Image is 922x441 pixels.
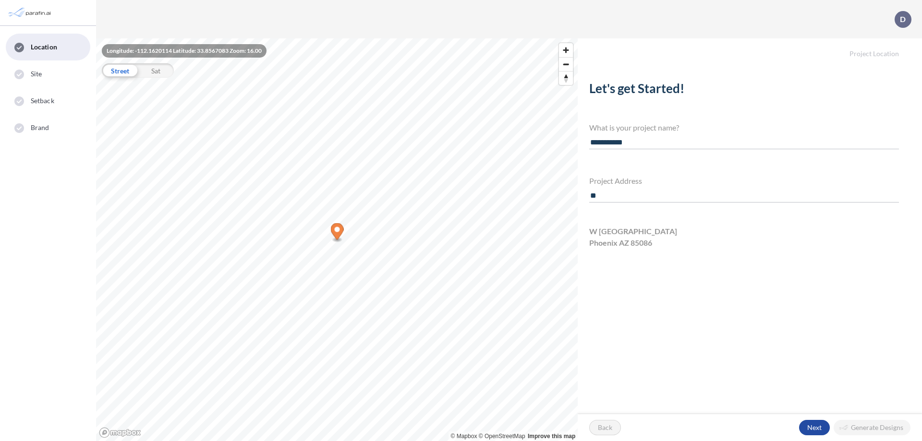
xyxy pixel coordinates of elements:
img: Parafin [7,4,54,22]
h5: Project Location [578,38,922,58]
div: Longitude: -112.1620114 Latitude: 33.8567083 Zoom: 16.00 [102,44,267,58]
p: D [900,15,906,24]
p: Next [807,423,822,432]
span: Reset bearing to north [559,72,573,85]
span: Zoom out [559,58,573,71]
a: OpenStreetMap [479,433,525,440]
span: Setback [31,96,54,106]
button: Next [799,420,830,435]
h2: Let's get Started! [589,81,899,100]
button: Zoom out [559,57,573,71]
h4: Project Address [589,176,899,185]
span: Location [31,42,57,52]
div: Sat [138,63,174,78]
button: Zoom in [559,43,573,57]
span: Brand [31,123,49,132]
h4: What is your project name? [589,123,899,132]
a: Improve this map [528,433,575,440]
span: Site [31,69,42,79]
span: W [GEOGRAPHIC_DATA] [589,226,677,237]
button: Reset bearing to north [559,71,573,85]
span: Phoenix AZ 85086 [589,237,652,249]
a: Mapbox [451,433,477,440]
canvas: Map [96,38,578,441]
div: Street [102,63,138,78]
div: Map marker [331,223,344,243]
a: Mapbox homepage [99,427,141,438]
